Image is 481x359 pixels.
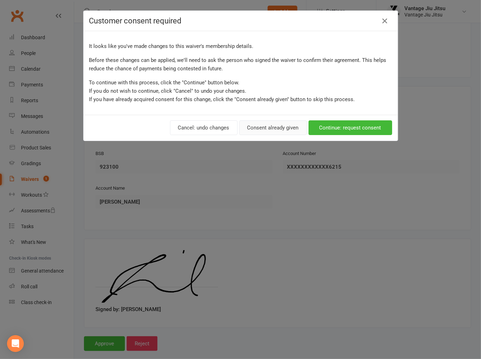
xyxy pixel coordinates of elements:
[89,16,182,25] span: Customer consent required
[239,120,307,135] button: Consent already given
[170,120,238,135] button: Cancel: undo changes
[89,42,392,50] p: It looks like you've made changes to this waiver's membership details.
[380,15,391,27] button: Close
[309,120,392,135] button: Continue: request consent
[89,96,355,103] span: If you have already acquired consent for this change, click the "Consent already given" button to...
[7,335,24,352] div: Open Intercom Messenger
[89,56,392,73] p: Before these changes can be applied, we'll need to ask the person who signed the waiver to confir...
[89,78,392,104] p: To continue with this process, click the "Continue" button below. If you do not wish to continue,...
